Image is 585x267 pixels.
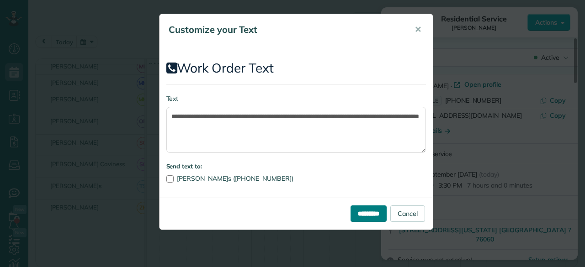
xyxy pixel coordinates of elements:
strong: Send text to: [166,162,202,170]
h2: Work Order Text [166,61,426,75]
span: ✕ [415,24,421,35]
h5: Customize your Text [169,23,402,36]
a: Cancel [390,205,425,222]
label: Text [166,94,426,103]
span: [PERSON_NAME]s ([PHONE_NUMBER]) [177,174,293,183]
